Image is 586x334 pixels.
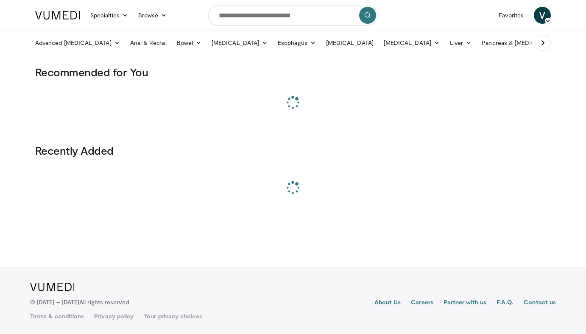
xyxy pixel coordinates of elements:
a: Contact us [524,298,556,308]
a: Liver [445,34,477,51]
a: Advanced [MEDICAL_DATA] [30,34,125,51]
p: © [DATE] – [DATE] [30,298,129,306]
a: Favorites [494,7,529,24]
a: Pancreas & [MEDICAL_DATA] [477,34,576,51]
a: Your privacy choices [144,312,202,320]
a: [MEDICAL_DATA] [206,34,273,51]
a: Bowel [172,34,206,51]
h3: Recently Added [35,144,551,157]
a: Anal & Rectal [125,34,172,51]
a: Careers [411,298,433,308]
a: [MEDICAL_DATA] [379,34,445,51]
h3: Recommended for You [35,65,551,79]
a: [MEDICAL_DATA] [321,34,379,51]
a: F.A.Q. [497,298,513,308]
a: About Us [374,298,401,308]
a: Specialties [85,7,133,24]
span: All rights reserved [79,298,129,306]
img: VuMedi Logo [30,283,75,291]
a: Browse [133,7,172,24]
a: Partner with us [444,298,486,308]
a: Esophagus [273,34,321,51]
a: V [534,7,551,24]
a: Privacy policy [94,312,134,320]
img: VuMedi Logo [35,11,80,19]
a: Terms & conditions [30,312,84,320]
input: Search topics, interventions [208,5,378,25]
